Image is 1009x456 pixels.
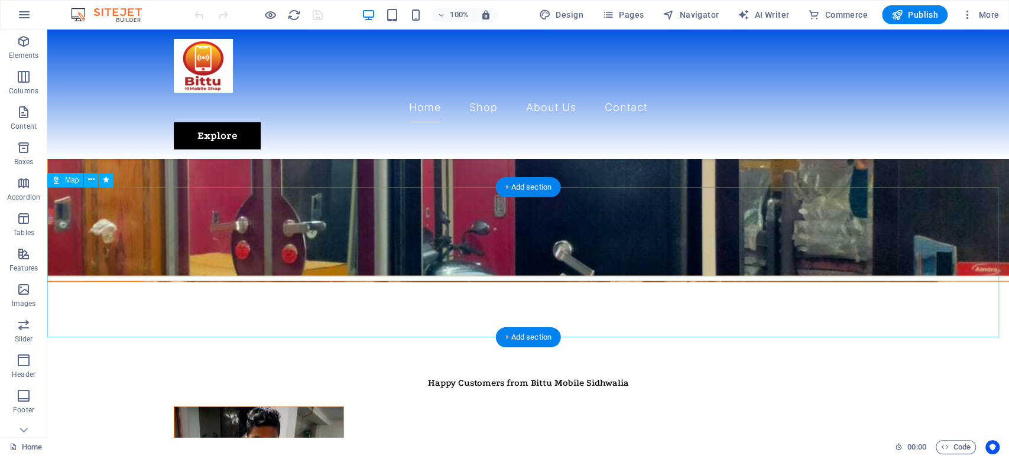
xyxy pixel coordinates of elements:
[738,9,789,21] span: AI Writer
[658,5,724,24] button: Navigator
[13,405,34,415] p: Footer
[534,5,588,24] div: Design (Ctrl+Alt+Y)
[803,5,872,24] button: Commerce
[539,9,583,21] span: Design
[733,5,794,24] button: AI Writer
[12,370,35,379] p: Header
[9,440,42,454] a: Click to cancel selection. Double-click to open Pages
[941,440,971,454] span: Code
[891,9,938,21] span: Publish
[68,8,157,22] img: Editor Logo
[287,8,301,22] button: reload
[663,9,719,21] span: Navigator
[481,9,491,20] i: On resize automatically adjust zoom level to fit chosen device.
[7,193,40,202] p: Accordion
[985,440,1000,454] button: Usercentrics
[12,299,36,308] p: Images
[65,177,79,184] span: Map
[882,5,948,24] button: Publish
[450,8,469,22] h6: 100%
[9,51,39,60] p: Elements
[936,440,976,454] button: Code
[957,5,1004,24] button: More
[11,122,37,131] p: Content
[534,5,588,24] button: Design
[962,9,999,21] span: More
[9,86,38,96] p: Columns
[432,8,474,22] button: 100%
[895,440,926,454] h6: Session time
[9,263,38,273] p: Features
[602,9,644,21] span: Pages
[287,8,301,22] i: Reload page
[808,9,868,21] span: Commerce
[598,5,648,24] button: Pages
[15,334,33,344] p: Slider
[916,442,917,451] span: :
[263,8,277,22] button: Click here to leave preview mode and continue editing
[14,157,34,167] p: Boxes
[495,327,561,347] div: + Add section
[907,440,926,454] span: 00 00
[495,177,561,197] div: + Add section
[13,228,34,237] p: Tables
